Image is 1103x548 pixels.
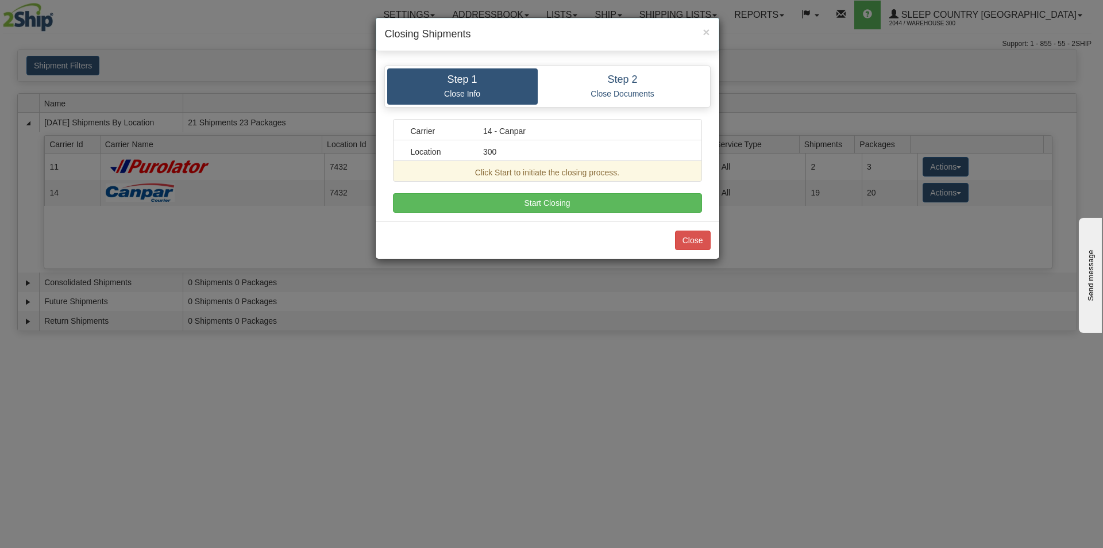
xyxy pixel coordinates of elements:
h4: Closing Shipments [385,27,710,42]
iframe: chat widget [1077,215,1102,332]
p: Close Documents [546,89,699,99]
button: Close [703,26,709,38]
button: Start Closing [393,193,702,213]
div: Carrier [402,125,475,137]
div: Click Start to initiate the closing process. [402,167,693,178]
h4: Step 1 [396,74,529,86]
button: Close [675,231,711,250]
h4: Step 2 [546,74,699,86]
div: 300 [475,146,693,158]
p: Close Info [396,89,529,99]
div: 14 - Canpar [475,125,693,137]
a: Step 2 Close Documents [538,68,708,105]
span: × [703,25,709,39]
div: Send message [9,10,106,18]
div: Location [402,146,475,158]
a: Step 1 Close Info [387,68,538,105]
